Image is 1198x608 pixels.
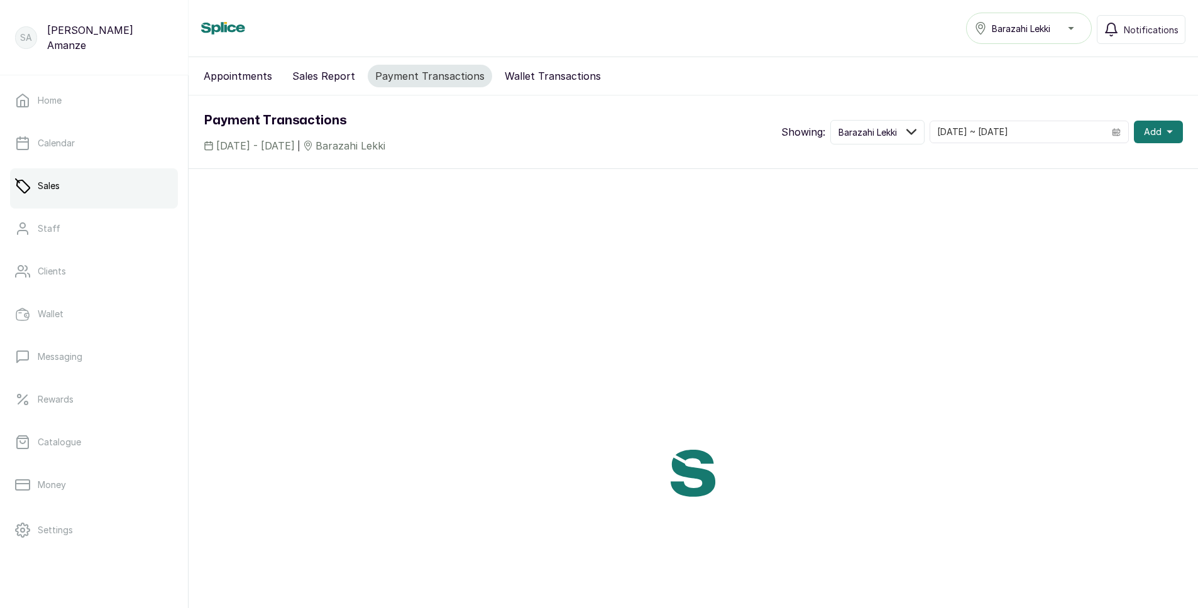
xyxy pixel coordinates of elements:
a: Staff [10,211,178,246]
p: Clients [38,265,66,278]
input: Select date [930,121,1104,143]
a: Wallet [10,296,178,332]
p: Money [38,479,66,491]
a: Sales [10,168,178,204]
span: Notifications [1124,23,1179,36]
p: Calendar [38,137,75,149]
button: Barazahi Lekki [830,120,925,144]
p: Showing: [781,124,825,139]
p: Home [38,94,62,107]
button: Notifications [1097,15,1185,44]
a: Settings [10,513,178,548]
p: Settings [38,524,73,536]
p: Catalogue [38,436,81,448]
a: Money [10,467,178,502]
span: Barazahi Lekki [992,22,1050,35]
p: Messaging [38,350,82,363]
button: Add [1134,121,1183,143]
p: Staff [38,222,60,235]
p: [PERSON_NAME] Amanze [47,23,173,53]
span: | [297,139,300,153]
button: Barazahi Lekki [966,13,1092,44]
span: [DATE] - [DATE] [216,138,295,153]
button: Wallet Transactions [497,65,608,87]
p: SA [20,31,32,44]
a: Clients [10,254,178,289]
p: Rewards [38,393,74,406]
a: Home [10,83,178,118]
a: Calendar [10,126,178,161]
span: Add [1144,126,1162,138]
span: Barazahi Lekki [838,126,897,139]
a: Support [10,555,178,590]
h1: Payment Transactions [204,111,385,131]
a: Catalogue [10,425,178,460]
button: Payment Transactions [368,65,492,87]
a: Rewards [10,382,178,417]
a: Messaging [10,339,178,374]
svg: calendar [1112,128,1121,136]
button: Appointments [196,65,280,87]
span: Barazahi Lekki [316,138,385,153]
button: Sales Report [285,65,363,87]
p: Sales [38,180,60,192]
p: Wallet [38,308,63,320]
